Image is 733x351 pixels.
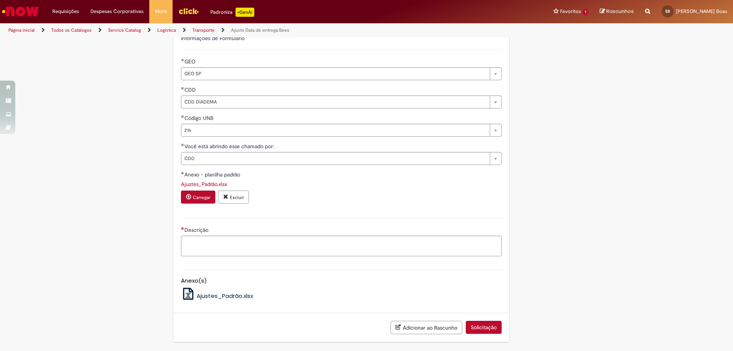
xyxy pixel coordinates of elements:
[184,86,197,93] span: CDD
[210,8,254,17] div: Padroniza
[184,68,486,80] span: GEO SP
[184,115,215,121] span: Código UNB
[192,27,215,33] a: Transporte
[236,8,254,17] p: +GenAi
[560,8,581,15] span: Favoritos
[466,321,502,334] button: Solicitação
[178,5,199,17] img: click_logo_yellow_360x200.png
[230,194,244,201] small: Excluir
[197,292,253,300] span: Ajustes_Padrão.xlsx
[6,23,483,37] ul: Trilhas de página
[184,171,242,178] span: Anexo - planilha padrão
[8,27,35,33] a: Página inicial
[665,9,670,14] span: EB
[600,8,634,15] a: Rascunhos
[193,194,210,201] small: Carregar
[181,292,253,300] a: Ajustes_Padrão.xlsx
[181,227,184,230] span: Necessários
[606,8,634,15] span: Rascunhos
[181,191,215,204] button: Carregar anexo de Anexo - planilha padrão Required
[181,171,184,175] span: Obrigatório Preenchido
[218,191,249,204] button: Excluir anexo Ajustes_Padrão.xlsx
[52,8,79,15] span: Requisições
[1,4,40,19] img: ServiceNow
[676,8,727,15] span: [PERSON_NAME] Boas
[90,8,144,15] span: Despesas Corporativas
[391,321,462,334] button: Adicionar ao Rascunho
[155,8,167,15] span: More
[184,226,210,233] span: Descrição
[181,181,227,188] a: Download de Ajustes_Padrão.xlsx
[181,115,184,118] span: Obrigatório Preenchido
[583,9,588,15] span: 1
[184,96,486,108] span: CDD DIADEMA
[181,58,184,61] span: Obrigatório Preenchido
[184,58,197,65] span: GEO
[181,143,184,146] span: Obrigatório Preenchido
[181,35,245,42] label: Informações de Formulário
[51,27,92,33] a: Todos os Catálogos
[108,27,141,33] a: Service Catalog
[181,87,184,90] span: Obrigatório Preenchido
[184,152,486,165] span: CDD
[181,278,502,284] h5: Anexo(s)
[231,27,289,33] a: Ajuste Data de entrega Bees
[181,236,502,256] textarea: Descrição
[184,124,486,136] span: 216
[184,143,276,150] span: Você está abrindo esse chamado por:
[157,27,176,33] a: Logistica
